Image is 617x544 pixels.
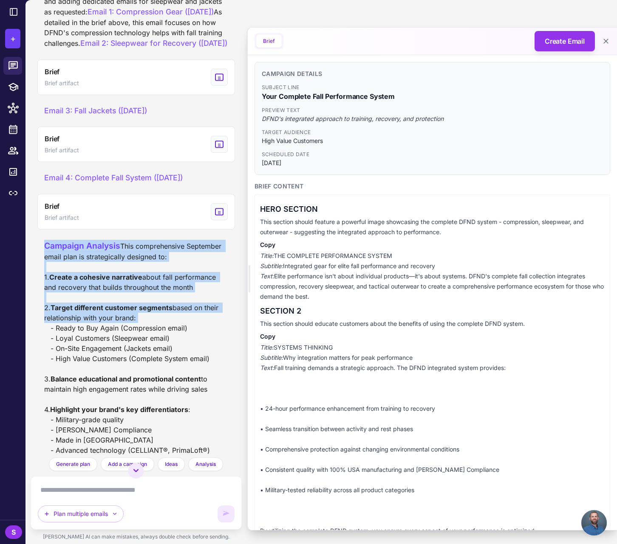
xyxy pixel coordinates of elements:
button: Plan multiple emails [38,505,124,522]
em: Text: [260,364,274,371]
h3: Campaign Details [262,69,603,79]
button: Brief [256,35,282,48]
strong: Create a cohesive narrative [49,273,142,281]
span: Email 2: Sleepwear for Recovery ([DATE]) [80,39,227,48]
em: Subtitle: [260,354,283,361]
h3: HERO SECTION [260,203,605,215]
em: Title: [260,344,274,351]
span: Add a campaign [108,460,147,468]
a: Open chat [581,510,607,536]
span: Analysis [195,460,216,468]
h4: Copy [260,241,605,249]
button: + [5,29,20,48]
p: This section should educate customers about the benefits of using the complete DFND system. [260,319,605,329]
span: DFND's integrated approach to training, recovery, and protection [262,114,603,123]
span: Email 4: Complete Fall System ([DATE]) [44,173,183,182]
span: + [10,32,16,45]
span: Brief artifact [45,146,79,155]
button: View generated Brief [37,194,235,230]
button: Create Email [535,31,595,51]
span: Email 1: Compression Gear ([DATE]) [88,7,214,16]
span: High Value Customers [262,136,603,146]
span: Preview Text [262,107,603,114]
div: S [5,525,22,539]
button: View generated Brief [37,126,235,162]
em: Subtitle: [260,262,283,269]
span: Brief artifact [45,213,79,222]
h3: Brief Content [255,182,610,191]
span: Brief [45,134,59,144]
span: [DATE] [262,158,603,168]
span: Subject Line [262,84,603,91]
span: Ideas [165,460,178,468]
span: Brief [45,201,59,211]
h4: Copy [260,332,605,341]
span: Campaign Analysis [44,241,120,251]
strong: Highlight your brand's key differentiators [50,405,188,414]
em: Title: [260,252,274,259]
p: This section should feature a powerful image showcasing the complete DFND system - compression, s... [260,217,605,237]
button: View generated Brief [37,59,235,95]
div: [PERSON_NAME] AI can make mistakes, always double check before sending. [31,530,242,544]
h3: SECTION 2 [260,305,605,317]
span: Create Email [545,36,585,46]
button: Analysis [188,457,223,471]
p: SYSTEMS THINKING Why integration matters for peak performance Fall training demands a strategic a... [260,342,605,536]
strong: Target different customer segments [51,303,173,312]
strong: Balance educational and promotional content [51,375,201,383]
p: THE COMPLETE PERFORMANCE SYSTEM Integrated gear for elite fall performance and recovery Elite per... [260,251,605,302]
span: Generate plan [56,460,90,468]
span: Email 3: Fall Jackets ([DATE]) [44,106,147,115]
button: Ideas [158,457,185,471]
span: Brief artifact [45,79,79,88]
span: Target Audience [262,129,603,136]
em: Text: [260,272,274,280]
span: Brief [45,67,59,77]
button: Add a campaign [101,457,154,471]
span: Your Complete Fall Performance System [262,91,603,101]
button: Generate plan [49,457,97,471]
span: Scheduled Date [262,151,603,158]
